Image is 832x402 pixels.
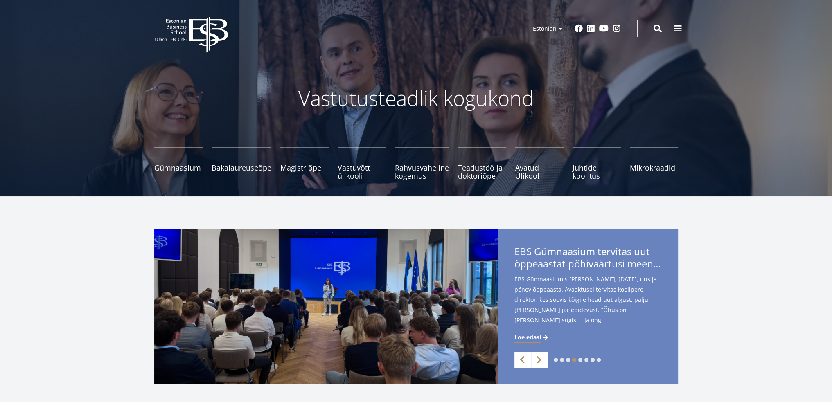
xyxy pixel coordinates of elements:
[338,164,386,180] span: Vastuvõtt ülikooli
[514,333,549,341] a: Loe edasi
[280,147,329,180] a: Magistriõpe
[591,358,595,362] a: 7
[154,229,498,384] img: a
[575,25,583,33] a: Facebook
[630,164,678,172] span: Mikrokraadid
[514,245,662,272] span: EBS Gümnaasium tervitas uut
[458,164,506,180] span: Teadustöö ja doktoriõpe
[584,358,588,362] a: 6
[587,25,595,33] a: Linkedin
[573,164,621,180] span: Juhtide koolitus
[514,258,662,270] span: õppeaastat põhiväärtusi meenutades
[514,333,541,341] span: Loe edasi
[212,147,271,180] a: Bakalaureuseõpe
[515,164,564,180] span: Avatud Ülikool
[280,164,329,172] span: Magistriõpe
[199,86,633,110] p: Vastutusteadlik kogukond
[515,147,564,180] a: Avatud Ülikool
[578,358,582,362] a: 5
[597,358,601,362] a: 8
[154,147,203,180] a: Gümnaasium
[599,25,609,33] a: Youtube
[560,358,564,362] a: 2
[458,147,506,180] a: Teadustöö ja doktoriõpe
[531,352,548,368] a: Next
[154,164,203,172] span: Gümnaasium
[572,358,576,362] a: 4
[566,358,570,362] a: 3
[514,274,662,338] span: EBS Gümnaasiumis [PERSON_NAME], [DATE], uus ja põnev õppeaasta. Avaaktusel tervitas koolipere dir...
[573,147,621,180] a: Juhtide koolitus
[395,164,449,180] span: Rahvusvaheline kogemus
[514,352,531,368] a: Previous
[212,164,271,172] span: Bakalaureuseõpe
[338,147,386,180] a: Vastuvõtt ülikooli
[613,25,621,33] a: Instagram
[554,358,558,362] a: 1
[395,147,449,180] a: Rahvusvaheline kogemus
[630,147,678,180] a: Mikrokraadid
